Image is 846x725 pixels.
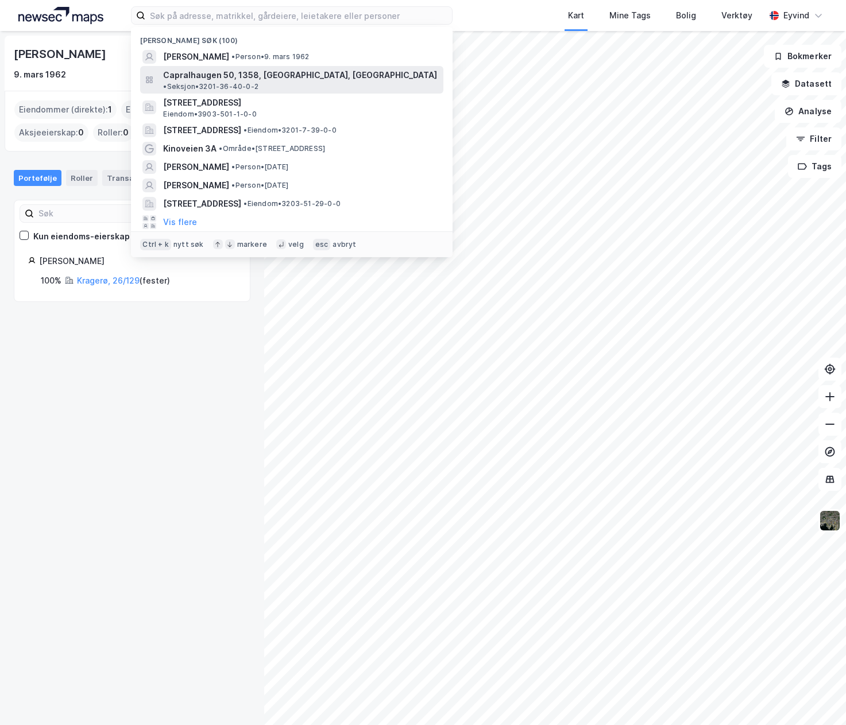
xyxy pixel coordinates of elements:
div: [PERSON_NAME] [14,45,108,63]
div: Kart [568,9,584,22]
span: • [231,162,235,171]
button: Vis flere [163,215,197,229]
div: avbryt [333,240,356,249]
div: 9. mars 1962 [14,68,66,82]
span: • [163,82,167,91]
div: Eyvind [783,9,809,22]
div: Kontrollprogram for chat [789,670,846,725]
span: • [244,126,247,134]
iframe: Chat Widget [789,670,846,725]
span: 0 [123,126,129,139]
span: Capralhaugen 50, 1358, [GEOGRAPHIC_DATA], [GEOGRAPHIC_DATA] [163,68,437,82]
div: Roller : [93,123,133,142]
div: markere [237,240,267,249]
div: Mine Tags [609,9,651,22]
div: Eiendommer (direkte) : [14,100,117,119]
button: Bokmerker [764,45,841,68]
span: 0 [78,126,84,139]
span: Område • [STREET_ADDRESS] [219,144,325,153]
div: [PERSON_NAME] [39,254,236,268]
span: • [231,52,235,61]
button: Tags [788,155,841,178]
a: Kragerø, 26/129 [77,276,140,285]
div: Bolig [676,9,696,22]
div: Ctrl + k [140,239,171,250]
div: Aksjeeierskap : [14,123,88,142]
span: Eiendom • 3201-7-39-0-0 [244,126,336,135]
div: Portefølje [14,170,61,186]
div: [PERSON_NAME] søk (100) [131,27,453,48]
span: Eiendom • 3203-51-29-0-0 [244,199,341,208]
img: logo.a4113a55bc3d86da70a041830d287a7e.svg [18,7,103,24]
div: ( fester ) [77,274,170,288]
span: 1 [108,103,112,117]
button: Analyse [775,100,841,123]
span: [STREET_ADDRESS] [163,96,439,110]
div: 100% [41,274,61,288]
span: [PERSON_NAME] [163,50,229,64]
span: Person • [DATE] [231,181,288,190]
div: Transaksjoner [102,170,183,186]
span: Eiendom • 3903-501-1-0-0 [163,110,256,119]
img: 9k= [819,510,841,532]
span: Person • [DATE] [231,162,288,172]
button: Datasett [771,72,841,95]
span: [PERSON_NAME] [163,160,229,174]
input: Søk [34,205,160,222]
div: velg [288,240,304,249]
span: [PERSON_NAME] [163,179,229,192]
div: Roller [66,170,98,186]
div: Kun eiendoms-eierskap [33,230,130,243]
span: • [219,144,222,153]
span: Person • 9. mars 1962 [231,52,309,61]
div: Verktøy [721,9,752,22]
span: Seksjon • 3201-36-40-0-2 [163,82,258,91]
button: Filter [786,127,841,150]
div: esc [313,239,331,250]
span: • [231,181,235,189]
span: Kinoveien 3A [163,142,217,156]
span: [STREET_ADDRESS] [163,123,241,137]
div: nytt søk [173,240,204,249]
div: Eiendommer (Indirekte) : [121,100,232,119]
input: Søk på adresse, matrikkel, gårdeiere, leietakere eller personer [145,7,452,24]
span: [STREET_ADDRESS] [163,197,241,211]
span: • [244,199,247,208]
